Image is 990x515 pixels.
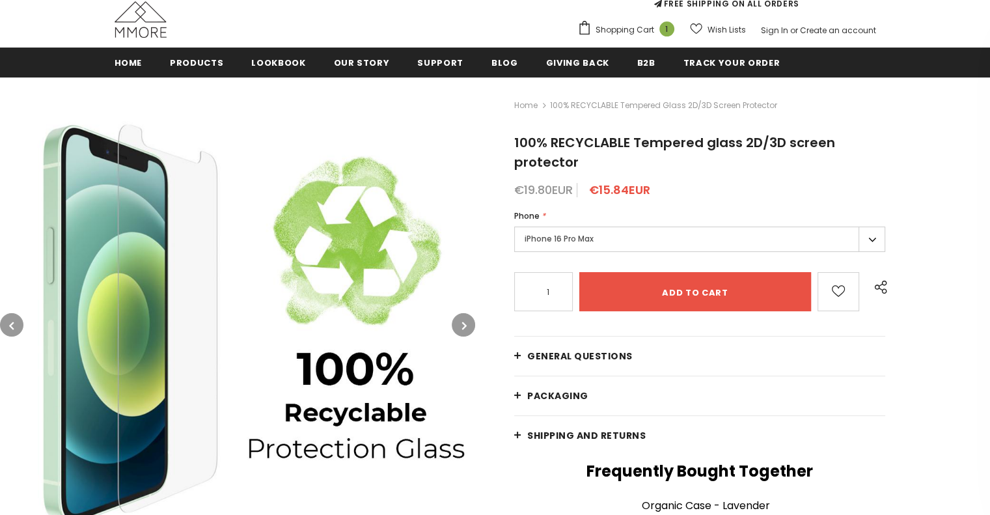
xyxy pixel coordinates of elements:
[514,337,885,376] a: General Questions
[334,57,390,69] span: Our Story
[637,48,655,77] a: B2B
[790,25,798,36] span: or
[170,57,223,69] span: Products
[800,25,876,36] a: Create an account
[514,376,885,415] a: PACKAGING
[527,429,646,442] span: Shipping and returns
[577,20,681,40] a: Shopping Cart 1
[251,57,305,69] span: Lookbook
[527,350,633,363] span: General Questions
[417,48,463,77] a: support
[546,57,609,69] span: Giving back
[417,57,463,69] span: support
[761,25,788,36] a: Sign In
[637,57,655,69] span: B2B
[115,57,143,69] span: Home
[579,272,811,311] input: Add to cart
[514,416,885,455] a: Shipping and returns
[251,48,305,77] a: Lookbook
[170,48,223,77] a: Products
[514,227,885,252] label: iPhone 16 Pro Max
[514,210,540,221] span: Phone
[550,98,777,113] span: 100% RECYCLABLE Tempered glass 2D/3D screen protector
[683,48,780,77] a: Track your order
[690,18,746,41] a: Wish Lists
[546,48,609,77] a: Giving back
[115,48,143,77] a: Home
[596,23,654,36] span: Shopping Cart
[659,21,674,36] span: 1
[115,1,167,38] img: MMORE Cases
[514,182,573,198] span: €19.80EUR
[708,23,746,36] span: Wish Lists
[514,133,835,171] span: 100% RECYCLABLE Tempered glass 2D/3D screen protector
[491,48,518,77] a: Blog
[491,57,518,69] span: Blog
[527,389,588,402] span: PACKAGING
[514,462,885,481] h2: Frequently Bought Together
[589,182,650,198] span: €15.84EUR
[514,98,538,113] a: Home
[334,48,390,77] a: Our Story
[683,57,780,69] span: Track your order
